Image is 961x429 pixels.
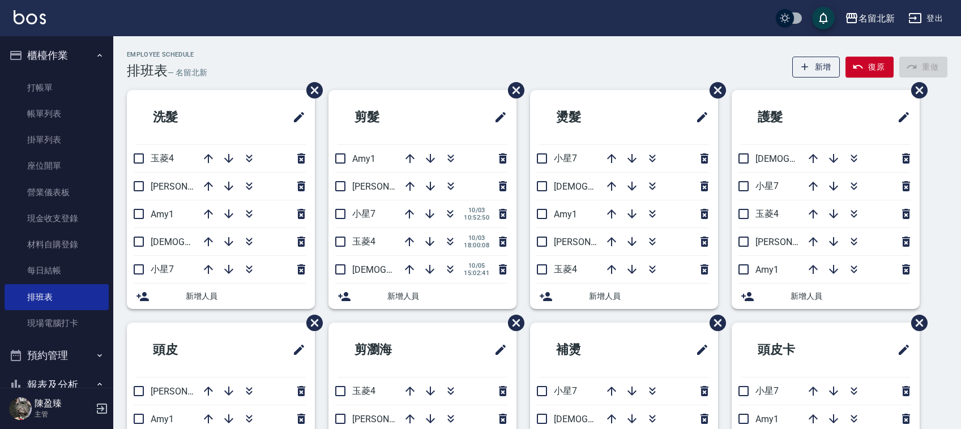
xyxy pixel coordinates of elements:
span: 刪除班表 [701,74,728,107]
span: [DEMOGRAPHIC_DATA]9 [352,264,451,275]
a: 現金收支登錄 [5,205,109,231]
img: Logo [14,10,46,24]
span: 玉菱4 [151,153,174,164]
span: 小星7 [554,153,577,164]
span: 刪除班表 [903,74,929,107]
a: 打帳單 [5,75,109,101]
span: 小星7 [755,385,779,396]
button: 登出 [904,8,947,29]
img: Person [9,397,32,420]
span: 修改班表的標題 [285,104,306,131]
span: 玉菱4 [755,208,779,219]
span: Amy1 [554,209,577,220]
button: save [812,7,835,29]
button: 報表及分析 [5,370,109,400]
div: 名留北新 [859,11,895,25]
span: [PERSON_NAME]2 [151,181,224,192]
span: 玉菱4 [554,264,577,274]
a: 每日結帳 [5,258,109,284]
div: 新增人員 [127,284,315,309]
button: 預約管理 [5,341,109,370]
span: [PERSON_NAME]2 [151,386,224,397]
h5: 陳盈臻 [35,398,92,409]
a: 材料自購登錄 [5,231,109,258]
span: 刪除班表 [298,306,324,340]
p: 主管 [35,409,92,419]
div: 新增人員 [328,284,516,309]
button: 櫃檯作業 [5,41,109,70]
button: 新增 [792,57,840,78]
span: [PERSON_NAME]2 [554,237,627,247]
div: 新增人員 [732,284,920,309]
span: 10/05 [464,262,489,269]
span: [DEMOGRAPHIC_DATA]9 [554,414,652,424]
span: 小星7 [151,264,174,274]
span: 修改班表的標題 [487,336,507,363]
span: 新增人員 [791,290,911,302]
span: 10/03 [464,207,489,214]
span: 刪除班表 [499,74,526,107]
span: 玉菱4 [352,236,375,247]
h2: 剪髮 [338,97,442,138]
span: Amy1 [755,264,779,275]
span: [DEMOGRAPHIC_DATA]9 [554,181,652,192]
h2: 燙髮 [539,97,643,138]
span: 刪除班表 [499,306,526,340]
span: Amy1 [151,209,174,220]
a: 現場電腦打卡 [5,310,109,336]
h2: 剪瀏海 [338,329,448,370]
span: 18:00:08 [464,242,489,249]
button: 復原 [845,57,894,78]
span: 新增人員 [186,290,306,302]
h2: Employee Schedule [127,51,207,58]
span: 刪除班表 [298,74,324,107]
span: 新增人員 [387,290,507,302]
span: [DEMOGRAPHIC_DATA]9 [755,153,854,164]
span: 小星7 [755,181,779,191]
a: 營業儀表板 [5,179,109,205]
h2: 頭皮 [136,329,240,370]
h3: 排班表 [127,63,168,79]
span: Amy1 [352,153,375,164]
div: 新增人員 [530,284,718,309]
h2: 洗髮 [136,97,240,138]
span: 修改班表的標題 [487,104,507,131]
span: 小星7 [352,208,375,219]
span: 修改班表的標題 [890,104,911,131]
span: Amy1 [151,414,174,424]
a: 掛單列表 [5,127,109,153]
span: [DEMOGRAPHIC_DATA]9 [151,237,249,247]
span: 修改班表的標題 [890,336,911,363]
span: 玉菱4 [352,385,375,396]
span: [PERSON_NAME]2 [352,414,425,424]
span: 15:02:41 [464,269,489,277]
a: 帳單列表 [5,101,109,127]
span: 修改班表的標題 [689,104,709,131]
h2: 頭皮卡 [741,329,851,370]
span: 刪除班表 [701,306,728,340]
span: Amy1 [755,414,779,424]
h6: — 名留北新 [168,67,207,79]
span: 小星7 [554,385,577,396]
span: 刪除班表 [903,306,929,340]
span: [PERSON_NAME]2 [352,181,425,192]
span: 修改班表的標題 [689,336,709,363]
h2: 補燙 [539,329,643,370]
h2: 護髮 [741,97,845,138]
span: 10:52:50 [464,214,489,221]
a: 座位開單 [5,153,109,179]
span: 修改班表的標題 [285,336,306,363]
span: [PERSON_NAME]2 [755,237,828,247]
span: 10/03 [464,234,489,242]
a: 排班表 [5,284,109,310]
button: 名留北新 [840,7,899,30]
span: 新增人員 [589,290,709,302]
